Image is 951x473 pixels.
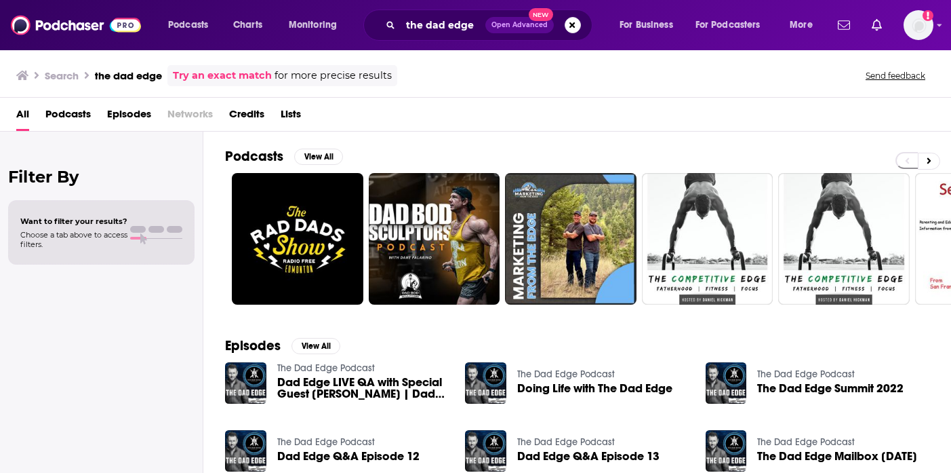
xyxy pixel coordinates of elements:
[225,148,343,165] a: PodcastsView All
[16,103,29,131] a: All
[376,10,605,41] div: Search podcasts, credits, & more...
[233,16,262,35] span: Charts
[687,14,780,36] button: open menu
[610,14,690,36] button: open menu
[904,10,933,40] span: Logged in as megcassidy
[517,383,672,394] a: Doing Life with The Dad Edge
[757,383,904,394] a: The Dad Edge Summit 2022
[291,338,340,354] button: View All
[294,149,343,165] button: View All
[277,377,449,400] span: Dad Edge LIVE QA with Special Guest [PERSON_NAME] | Dad Edge Live QA Mastermind
[167,103,213,131] span: Networks
[517,436,615,448] a: The Dad Edge Podcast
[517,368,615,380] a: The Dad Edge Podcast
[277,436,375,448] a: The Dad Edge Podcast
[168,16,208,35] span: Podcasts
[225,362,266,404] img: Dad Edge LIVE QA with Special Guest Ethan Hagner | Dad Edge Live QA Mastermind
[281,103,301,131] a: Lists
[923,10,933,21] svg: Add a profile image
[11,12,141,38] img: Podchaser - Follow, Share and Rate Podcasts
[757,436,855,448] a: The Dad Edge Podcast
[491,22,548,29] span: Open Advanced
[225,148,283,165] h2: Podcasts
[485,17,554,33] button: Open AdvancedNew
[904,10,933,40] img: User Profile
[706,362,747,404] img: The Dad Edge Summit 2022
[277,451,420,462] a: Dad Edge Q&A Episode 12
[832,14,855,37] a: Show notifications dropdown
[20,230,127,249] span: Choose a tab above to access filters.
[289,16,337,35] span: Monitoring
[229,103,264,131] a: Credits
[45,69,79,82] h3: Search
[225,337,340,354] a: EpisodesView All
[20,216,127,226] span: Want to filter your results?
[465,430,506,472] img: Dad Edge Q&A Episode 13
[695,16,761,35] span: For Podcasters
[517,451,660,462] a: Dad Edge Q&A Episode 13
[790,16,813,35] span: More
[757,451,917,462] span: The Dad Edge Mailbox [DATE]
[173,68,272,83] a: Try an exact match
[780,14,830,36] button: open menu
[279,14,355,36] button: open menu
[465,362,506,404] img: Doing Life with The Dad Edge
[757,368,855,380] a: The Dad Edge Podcast
[275,68,392,83] span: for more precise results
[8,167,195,187] h2: Filter By
[529,8,553,21] span: New
[95,69,162,82] h3: the dad edge
[277,362,375,374] a: The Dad Edge Podcast
[706,430,747,472] img: The Dad Edge Mailbox January 2021
[224,14,270,36] a: Charts
[277,377,449,400] a: Dad Edge LIVE QA with Special Guest Ethan Hagner | Dad Edge Live QA Mastermind
[45,103,91,131] a: Podcasts
[225,430,266,472] img: Dad Edge Q&A Episode 12
[757,451,917,462] a: The Dad Edge Mailbox January 2021
[225,337,281,354] h2: Episodes
[904,10,933,40] button: Show profile menu
[862,70,929,81] button: Send feedback
[866,14,887,37] a: Show notifications dropdown
[620,16,673,35] span: For Business
[159,14,226,36] button: open menu
[107,103,151,131] a: Episodes
[401,14,485,36] input: Search podcasts, credits, & more...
